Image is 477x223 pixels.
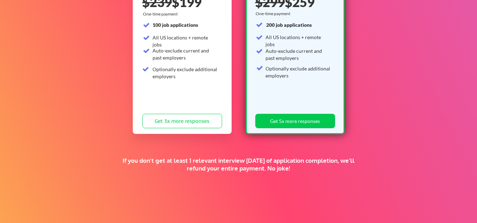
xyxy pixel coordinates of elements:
div: If you don't get at least 1 relevant interview [DATE] of application completion, we'll refund you... [123,157,354,172]
div: All US locations + remote jobs [266,34,331,48]
button: Get 3x more responses [142,114,222,128]
div: Optionally exclude additional employers [153,66,218,80]
strong: 200 job applications [266,22,312,28]
button: Get 5x more responses [255,114,335,128]
div: One-time payment [143,11,180,17]
div: All US locations + remote jobs [153,34,218,48]
div: Auto-exclude current and past employers [153,47,218,61]
div: One-time payment [256,11,292,17]
strong: 100 job applications [153,22,198,28]
div: Optionally exclude additional employers [266,65,331,79]
div: Auto-exclude current and past employers [266,48,331,61]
